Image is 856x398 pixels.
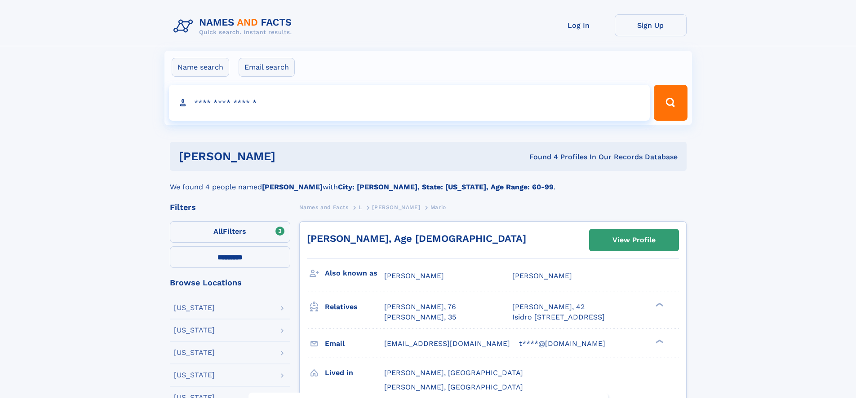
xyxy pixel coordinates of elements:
[170,171,687,192] div: We found 4 people named with .
[543,14,615,36] a: Log In
[402,152,678,162] div: Found 4 Profiles In Our Records Database
[174,327,215,334] div: [US_STATE]
[170,221,290,243] label: Filters
[172,58,229,77] label: Name search
[325,299,384,315] h3: Relatives
[384,302,456,312] a: [PERSON_NAME], 76
[325,266,384,281] h3: Also known as
[653,302,664,308] div: ❯
[174,349,215,356] div: [US_STATE]
[384,368,523,377] span: [PERSON_NAME], [GEOGRAPHIC_DATA]
[307,233,526,244] a: [PERSON_NAME], Age [DEMOGRAPHIC_DATA]
[384,312,456,322] a: [PERSON_NAME], 35
[372,201,420,213] a: [PERSON_NAME]
[170,279,290,287] div: Browse Locations
[384,339,510,348] span: [EMAIL_ADDRESS][DOMAIN_NAME]
[654,85,687,121] button: Search Button
[174,304,215,311] div: [US_STATE]
[653,338,664,344] div: ❯
[430,204,446,210] span: Mario
[512,302,585,312] a: [PERSON_NAME], 42
[372,204,420,210] span: [PERSON_NAME]
[384,383,523,391] span: [PERSON_NAME], [GEOGRAPHIC_DATA]
[325,336,384,351] h3: Email
[359,204,362,210] span: L
[262,183,323,191] b: [PERSON_NAME]
[512,312,605,322] a: Isidro [STREET_ADDRESS]
[359,201,362,213] a: L
[169,85,650,121] input: search input
[338,183,554,191] b: City: [PERSON_NAME], State: [US_STATE], Age Range: 60-99
[590,229,679,251] a: View Profile
[299,201,349,213] a: Names and Facts
[325,365,384,381] h3: Lived in
[179,151,403,162] h1: [PERSON_NAME]
[615,14,687,36] a: Sign Up
[512,271,572,280] span: [PERSON_NAME]
[612,230,656,250] div: View Profile
[384,271,444,280] span: [PERSON_NAME]
[174,372,215,379] div: [US_STATE]
[239,58,295,77] label: Email search
[213,227,223,236] span: All
[170,14,299,39] img: Logo Names and Facts
[170,203,290,211] div: Filters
